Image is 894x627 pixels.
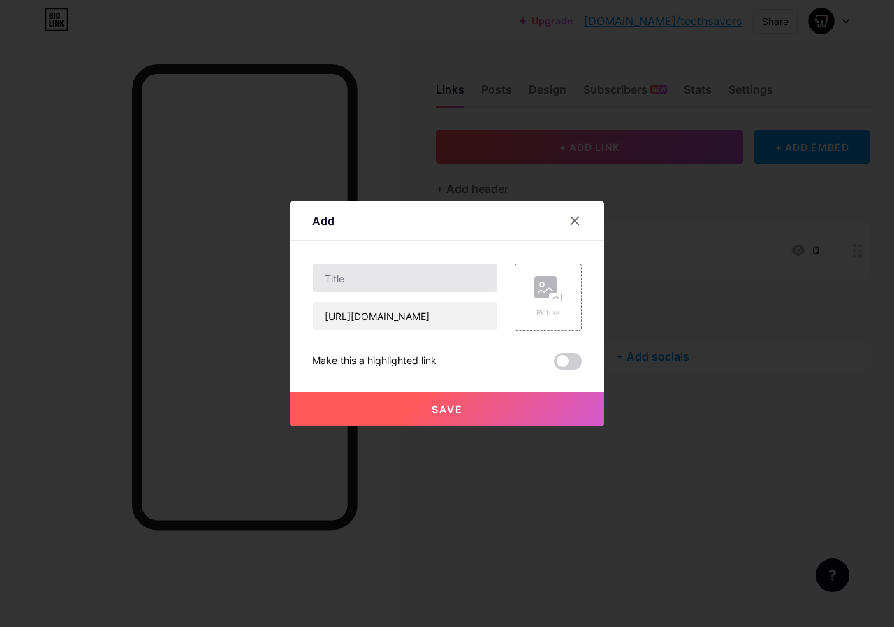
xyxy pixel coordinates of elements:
button: Save [290,392,604,426]
input: Title [313,264,497,292]
div: Picture [534,308,562,318]
div: Make this a highlighted link [312,353,437,370]
input: URL [313,302,497,330]
div: Add [312,212,335,229]
span: Save [432,403,463,415]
